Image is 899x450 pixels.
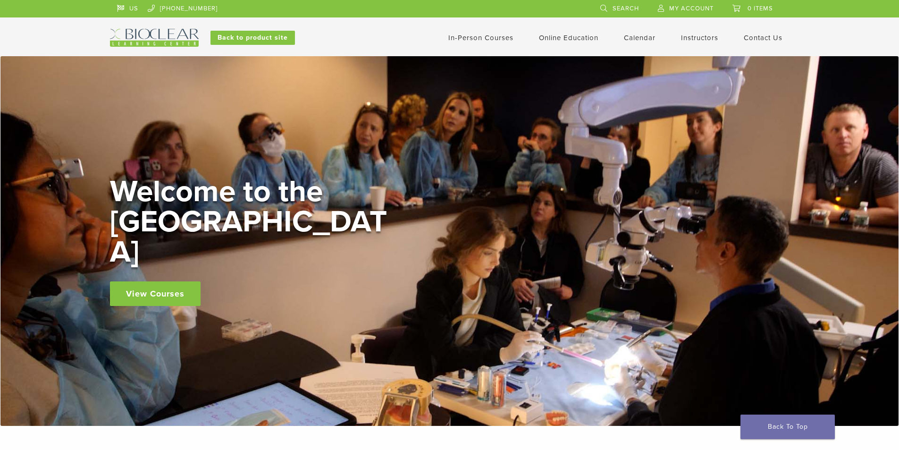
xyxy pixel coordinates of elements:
[539,34,598,42] a: Online Education
[613,5,639,12] span: Search
[210,31,295,45] a: Back to product site
[669,5,714,12] span: My Account
[448,34,513,42] a: In-Person Courses
[110,29,199,47] img: Bioclear
[110,177,393,267] h2: Welcome to the [GEOGRAPHIC_DATA]
[744,34,782,42] a: Contact Us
[748,5,773,12] span: 0 items
[624,34,655,42] a: Calendar
[740,415,835,439] a: Back To Top
[681,34,718,42] a: Instructors
[110,281,201,306] a: View Courses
